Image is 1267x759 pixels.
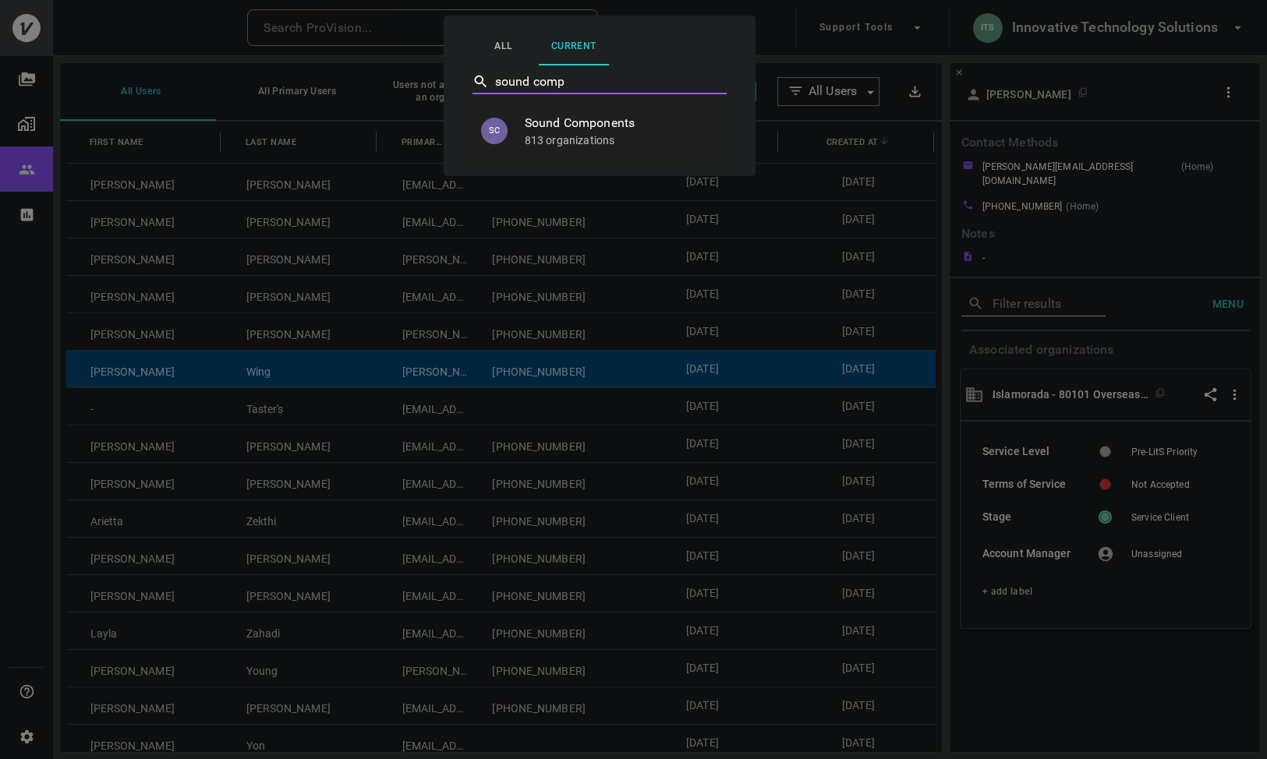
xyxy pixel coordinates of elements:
[495,69,703,94] input: Select Partner…
[469,28,539,65] button: All
[525,132,710,148] p: 813 organizations
[481,118,508,144] p: SC
[539,28,609,65] button: Current
[725,79,728,82] button: Close
[525,114,710,132] span: Sound Components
